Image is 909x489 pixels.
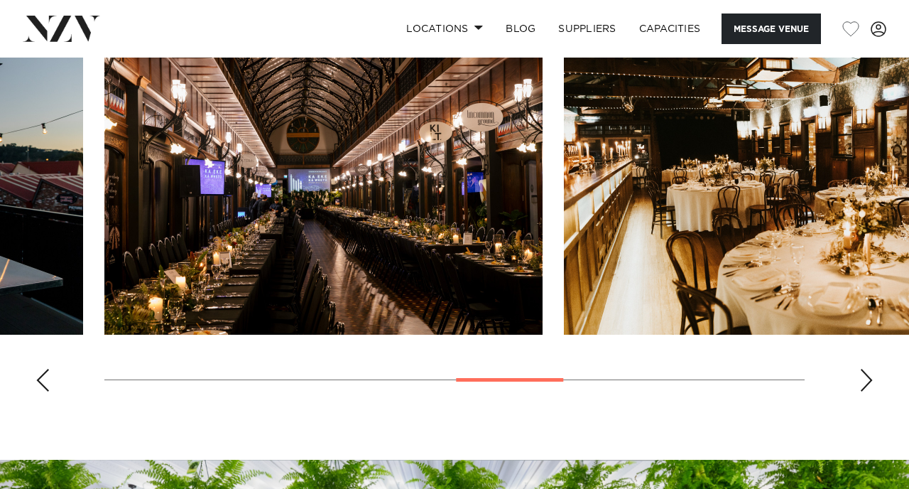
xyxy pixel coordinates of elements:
[23,16,100,41] img: nzv-logo.png
[494,14,547,44] a: BLOG
[628,14,712,44] a: Capacities
[722,14,821,44] button: Message Venue
[104,13,543,335] swiper-slide: 6 / 10
[547,14,627,44] a: SUPPLIERS
[395,14,494,44] a: Locations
